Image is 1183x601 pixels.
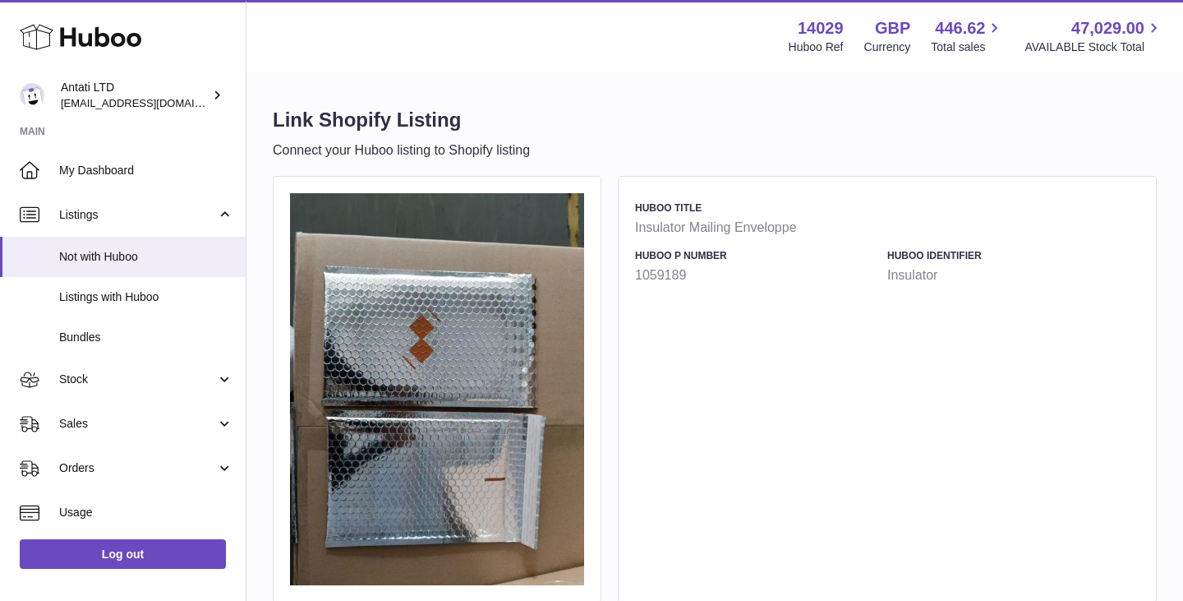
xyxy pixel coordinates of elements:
[20,83,44,108] img: toufic@antatiskin.com
[635,219,1131,237] strong: Insulator Mailing Enveloppe
[61,80,209,111] div: Antati LTD
[273,141,530,159] p: Connect your Huboo listing to Shopify listing
[59,372,216,387] span: Stock
[931,39,1004,55] span: Total sales
[59,505,233,520] span: Usage
[887,266,1131,284] strong: Insulator
[273,107,530,133] h1: Link Shopify Listing
[59,163,233,178] span: My Dashboard
[635,249,879,262] h4: Huboo P number
[59,249,233,265] span: Not with Huboo
[864,39,911,55] div: Currency
[635,266,879,284] strong: 1059189
[931,17,1004,55] a: 446.62 Total sales
[20,539,226,569] a: Log out
[61,96,242,109] span: [EMAIL_ADDRESS][DOMAIN_NAME]
[875,17,910,39] strong: GBP
[1071,17,1144,39] span: 47,029.00
[887,249,1131,262] h4: Huboo Identifier
[59,330,233,345] span: Bundles
[59,416,216,432] span: Sales
[1024,17,1163,55] a: 47,029.00 AVAILABLE Stock Total
[59,289,233,305] span: Listings with Huboo
[935,17,985,39] span: 446.62
[290,193,584,585] img: Insulator Mailing Enveloppe
[798,17,844,39] strong: 14029
[1024,39,1163,55] span: AVAILABLE Stock Total
[789,39,844,55] div: Huboo Ref
[59,460,216,476] span: Orders
[635,201,1131,215] h4: Huboo Title
[59,207,216,223] span: Listings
